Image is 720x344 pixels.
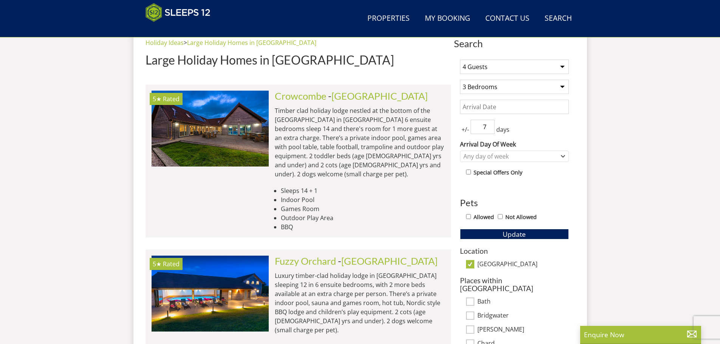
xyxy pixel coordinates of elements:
span: days [495,125,511,134]
a: Search [542,10,575,27]
label: Special Offers Only [474,168,522,177]
button: Update [460,229,569,239]
a: [GEOGRAPHIC_DATA] [341,255,438,267]
li: Sleeps 14 + 1 [281,186,445,195]
div: Any day of week [461,152,559,160]
a: Holiday Ideas [146,39,184,47]
h3: Places within [GEOGRAPHIC_DATA] [460,276,569,292]
span: - [328,90,428,102]
img: Sleeps 12 [146,3,211,22]
label: [GEOGRAPHIC_DATA] [477,261,569,269]
a: Crowcombe [275,90,326,102]
a: My Booking [422,10,473,27]
label: Bath [477,298,569,306]
p: Luxury timber-clad holiday lodge in [GEOGRAPHIC_DATA] sleeping 12 in 6 ensuite bedrooms, with 2 m... [275,271,445,335]
label: Bridgwater [477,312,569,320]
li: Games Room [281,204,445,213]
label: Not Allowed [505,213,537,221]
a: 5★ Rated [152,256,269,331]
a: Properties [364,10,413,27]
span: Update [503,230,526,239]
a: Fuzzy Orchard [275,255,336,267]
iframe: Customer reviews powered by Trustpilot [142,26,221,33]
span: +/- [460,125,471,134]
p: Timber clad holiday lodge nestled at the bottom of the [GEOGRAPHIC_DATA] in [GEOGRAPHIC_DATA] 6 e... [275,106,445,179]
input: Arrival Date [460,100,569,114]
div: Combobox [460,151,569,162]
a: Contact Us [482,10,533,27]
label: [PERSON_NAME] [477,326,569,334]
span: Rated [163,95,180,103]
li: BBQ [281,222,445,231]
a: 5★ Rated [152,91,269,166]
li: Indoor Pool [281,195,445,204]
label: Allowed [474,213,494,221]
span: Rated [163,260,180,268]
h3: Pets [460,198,569,208]
p: Enquire Now [584,330,697,339]
h1: Large Holiday Homes in [GEOGRAPHIC_DATA] [146,53,451,66]
a: [GEOGRAPHIC_DATA] [331,90,428,102]
span: Crowcombe has a 5 star rating under the Quality in Tourism Scheme [153,95,161,103]
img: sleeps-12.original.jpg [152,256,269,331]
span: Search [454,38,575,49]
img: crowcombe-somerset-groups-2-dusk.original.jpg [152,91,269,166]
label: Arrival Day Of Week [460,140,569,149]
span: - [338,255,438,267]
a: Large Holiday Homes in [GEOGRAPHIC_DATA] [187,39,316,47]
span: Fuzzy Orchard has a 5 star rating under the Quality in Tourism Scheme [153,260,161,268]
li: Outdoor Play Area [281,213,445,222]
span: > [184,39,187,47]
h3: Location [460,247,569,255]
